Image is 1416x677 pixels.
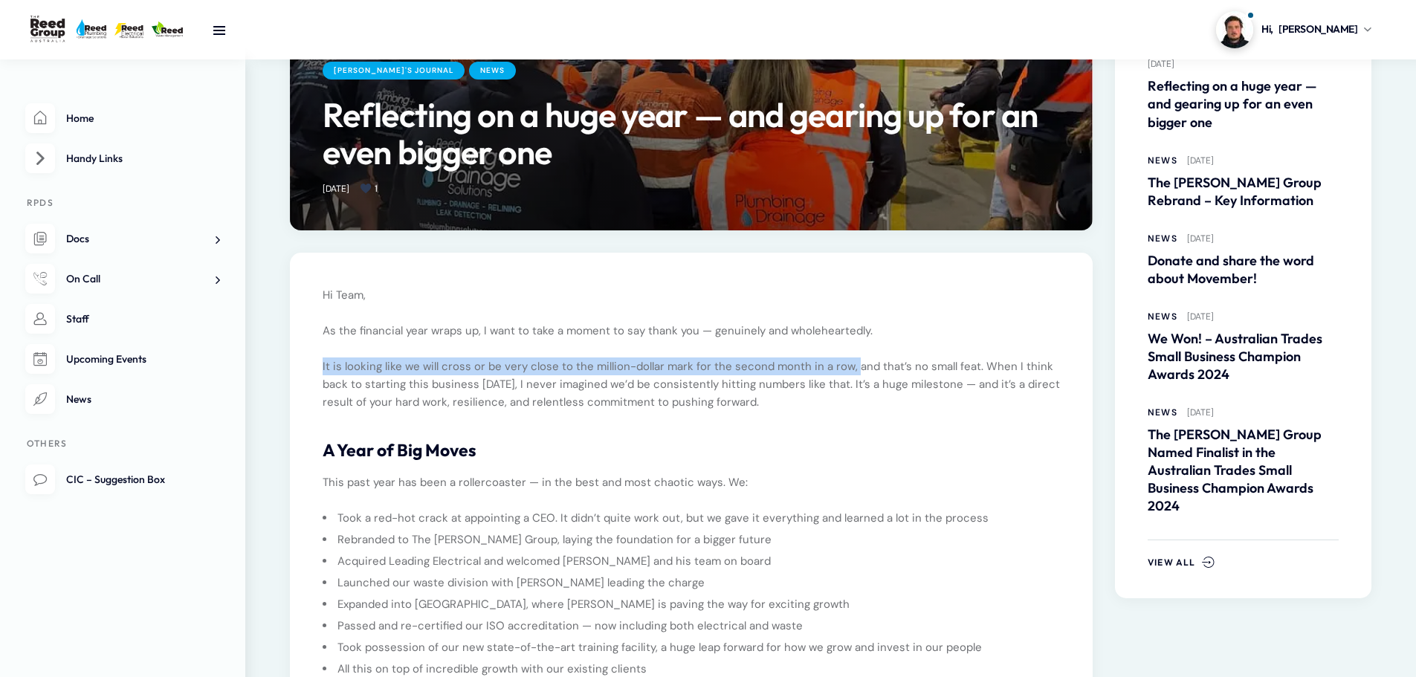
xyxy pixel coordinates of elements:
[1148,406,1177,419] a: News
[1216,11,1371,48] a: Profile picture of Dylan GledhillHi,[PERSON_NAME]
[1261,22,1273,37] span: Hi,
[1148,252,1339,288] a: Donate and share the word about Movember!
[323,62,465,80] a: [PERSON_NAME]'s Journal
[323,473,1060,491] p: This past year has been a rollercoaster — in the best and most chaotic ways. We:
[323,357,1060,411] p: It is looking like we will cross or be very close to the million-dollar mark for the second month...
[469,62,516,80] a: News
[1187,154,1223,167] span: [DATE]
[323,182,359,195] span: [DATE]
[335,509,1060,527] li: Took a red-hot crack at appointing a CEO. It didn’t quite work out, but we gave it everything and...
[1187,406,1223,419] span: [DATE]
[335,595,1060,613] li: Expanded into [GEOGRAPHIC_DATA], where [PERSON_NAME] is paving the way for exciting growth
[323,97,1060,171] h1: Reflecting on a huge year — and gearing up for an even bigger one
[335,574,1060,592] li: Launched our waste division with [PERSON_NAME] leading the charge
[1278,22,1358,37] span: [PERSON_NAME]
[1148,554,1215,570] a: View All
[1148,154,1177,167] a: News
[1187,232,1223,245] span: [DATE]
[335,638,1060,656] li: Took possession of our new state-of-the-art training facility, a huge leap forward for how we gro...
[1148,77,1339,131] a: Reflecting on a huge year — and gearing up for an even bigger one
[375,183,378,195] span: 1
[335,552,1060,570] li: Acquired Leading Electrical and welcomed [PERSON_NAME] and his team on board
[1216,11,1253,48] img: Profile picture of Dylan Gledhill
[1148,57,1184,71] span: [DATE]
[1148,330,1339,383] a: We Won! – Australian Trades Small Business Champion Awards 2024
[1148,557,1196,568] span: View All
[335,531,1060,548] li: Rebranded to The [PERSON_NAME] Group, laying the foundation for a bigger future
[1148,174,1339,210] a: The [PERSON_NAME] Group Rebrand – Key Information
[1148,310,1177,323] a: News
[323,286,1060,304] p: Hi Team,
[323,439,476,461] strong: A Year of Big Moves
[1148,232,1177,245] a: News
[1148,426,1339,515] a: The [PERSON_NAME] Group Named Finalist in the Australian Trades Small Business Champion Awards 2024
[323,322,1060,340] p: As the financial year wraps up, I want to take a moment to say thank you — genuinely and wholehea...
[1187,310,1223,323] span: [DATE]
[335,617,1060,635] li: Passed and re-certified our ISO accreditation — now including both electrical and waste
[361,182,387,195] a: 1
